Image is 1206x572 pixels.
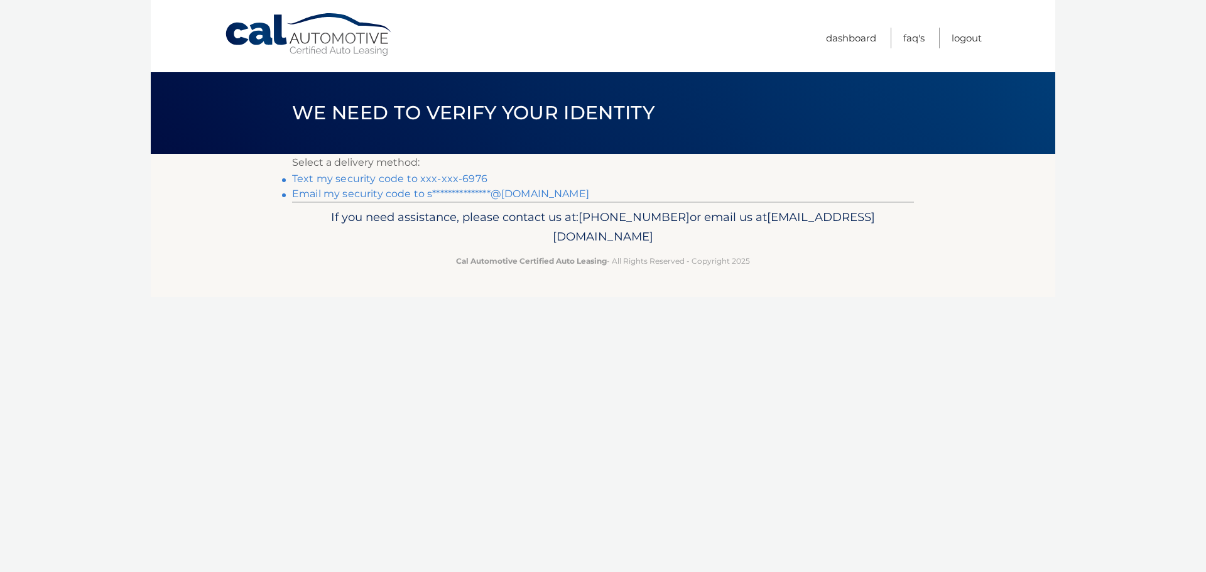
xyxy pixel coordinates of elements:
p: Select a delivery method: [292,154,914,171]
a: Logout [952,28,982,48]
a: Cal Automotive [224,13,394,57]
a: Dashboard [826,28,876,48]
p: - All Rights Reserved - Copyright 2025 [300,254,906,267]
strong: Cal Automotive Certified Auto Leasing [456,256,607,266]
p: If you need assistance, please contact us at: or email us at [300,207,906,247]
span: [PHONE_NUMBER] [579,210,690,224]
span: We need to verify your identity [292,101,655,124]
a: FAQ's [903,28,925,48]
a: Text my security code to xxx-xxx-6976 [292,173,487,185]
